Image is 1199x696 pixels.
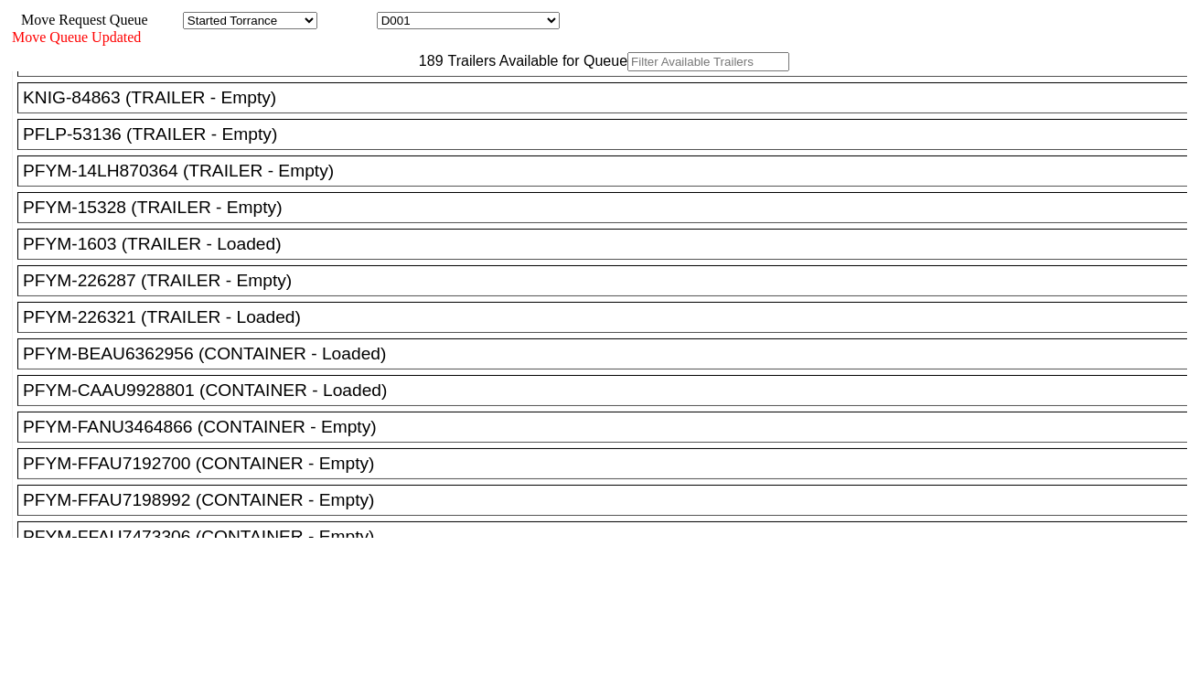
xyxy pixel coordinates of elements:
[23,527,1198,547] div: PFYM-FFAU7473306 (CONTAINER - Empty)
[444,53,628,69] span: Trailers Available for Queue
[23,161,1198,181] div: PFYM-14LH870364 (TRAILER - Empty)
[23,380,1198,401] div: PFYM-CAAU9928801 (CONTAINER - Loaded)
[23,454,1198,474] div: PFYM-FFAU7192700 (CONTAINER - Empty)
[627,52,789,71] input: Filter Available Trailers
[23,307,1198,327] div: PFYM-226321 (TRAILER - Loaded)
[23,234,1198,254] div: PFYM-1603 (TRAILER - Loaded)
[151,12,179,27] span: Area
[23,490,1198,510] div: PFYM-FFAU7198992 (CONTAINER - Empty)
[12,12,148,27] span: Move Request Queue
[23,198,1198,218] div: PFYM-15328 (TRAILER - Empty)
[23,344,1198,364] div: PFYM-BEAU6362956 (CONTAINER - Loaded)
[23,271,1198,291] div: PFYM-226287 (TRAILER - Empty)
[23,88,1198,108] div: KNIG-84863 (TRAILER - Empty)
[410,53,444,69] span: 189
[12,29,141,45] span: Move Queue Updated
[23,124,1198,145] div: PFLP-53136 (TRAILER - Empty)
[23,417,1198,437] div: PFYM-FANU3464866 (CONTAINER - Empty)
[321,12,373,27] span: Location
